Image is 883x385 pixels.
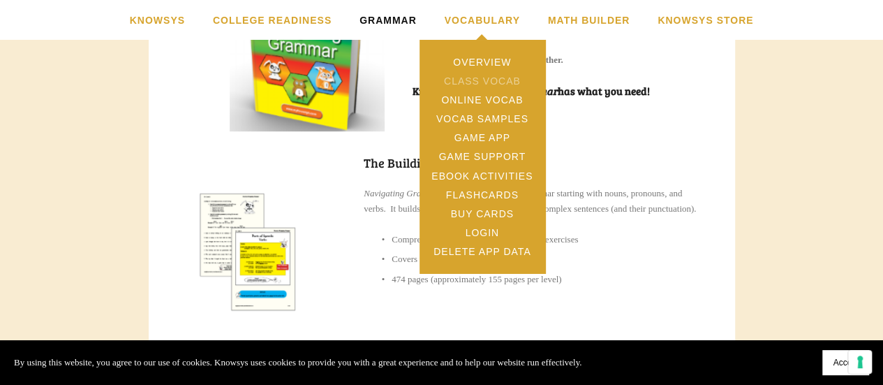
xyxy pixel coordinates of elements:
[822,350,869,375] button: Accept
[14,355,581,370] p: By using this website, you agree to our use of cookies. Knowsys uses cookies to provide you with ...
[420,204,545,223] a: Buy Cards
[420,109,545,128] a: Vocab Samples
[364,188,442,198] em: Navigating Grammar
[185,155,341,311] img: Grammar sample verbs page-02.png
[364,186,698,217] p: contains a systematic grammar starting with nouns, pronouns, and verbs. It builds in complexity t...
[392,272,698,287] p: 474 pages (approximately 155 pages per level)
[420,90,545,109] a: Online Vocab
[420,185,545,204] a: Flashcards
[420,71,545,90] a: Class Vocab
[392,232,698,247] p: Comprehensive instruction, example, and exercises
[364,155,698,170] h2: The Building Blocks of English
[420,147,545,166] a: Game Support
[420,242,545,261] a: Delete App Data
[833,358,859,368] span: Accept
[392,252,698,267] p: Covers the [US_STATE] grammar TEKS
[420,129,545,147] a: Game App
[420,52,545,71] a: Overview
[420,224,545,242] a: Login
[420,166,545,185] a: eBook Activities
[413,84,649,98] strong: Knowsys has what you need!
[848,350,872,374] button: Your consent preferences for tracking technologies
